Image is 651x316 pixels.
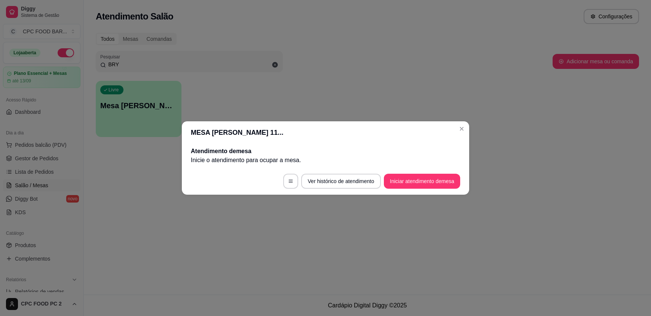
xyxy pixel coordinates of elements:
[301,174,381,189] button: Ver histórico de atendimento
[191,156,460,165] p: Inicie o atendimento para ocupar a mesa .
[456,123,468,135] button: Close
[182,121,469,144] header: MESA [PERSON_NAME] 11...
[384,174,460,189] button: Iniciar atendimento demesa
[191,147,460,156] h2: Atendimento de mesa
